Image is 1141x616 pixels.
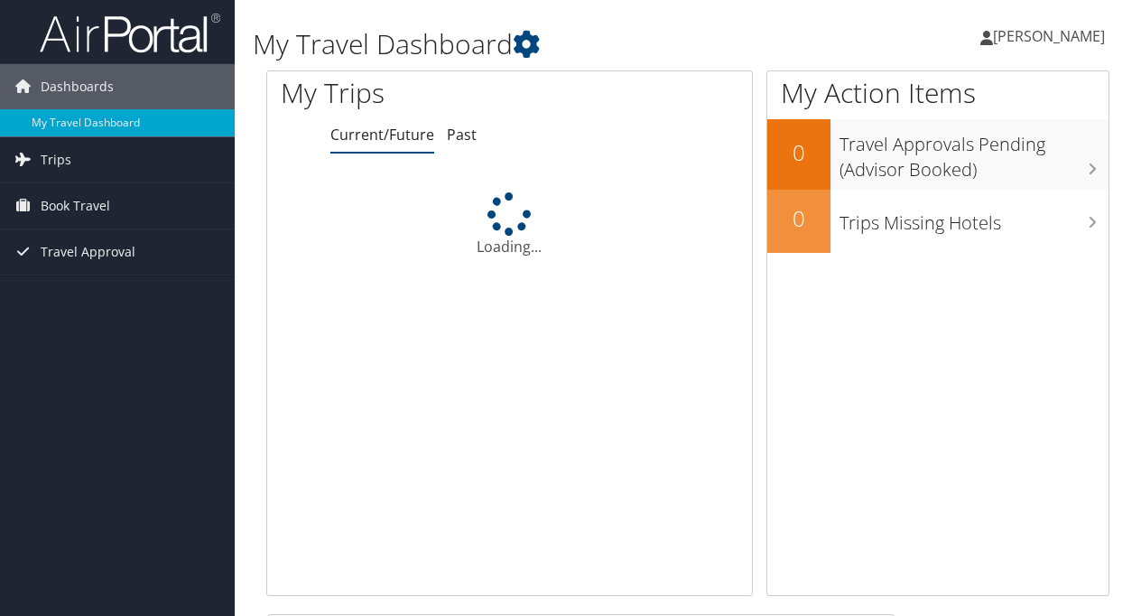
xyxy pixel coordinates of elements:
[840,201,1109,236] h3: Trips Missing Hotels
[993,26,1105,46] span: [PERSON_NAME]
[840,123,1109,182] h3: Travel Approvals Pending (Advisor Booked)
[41,64,114,109] span: Dashboards
[767,119,1109,189] a: 0Travel Approvals Pending (Advisor Booked)
[41,137,71,182] span: Trips
[41,183,110,229] span: Book Travel
[330,125,434,145] a: Current/Future
[767,190,1109,253] a: 0Trips Missing Hotels
[267,192,752,257] div: Loading...
[40,12,220,54] img: airportal-logo.png
[253,25,833,63] h1: My Travel Dashboard
[767,203,830,234] h2: 0
[281,74,536,112] h1: My Trips
[767,137,830,168] h2: 0
[447,125,477,145] a: Past
[980,9,1123,63] a: [PERSON_NAME]
[767,74,1109,112] h1: My Action Items
[41,229,135,275] span: Travel Approval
